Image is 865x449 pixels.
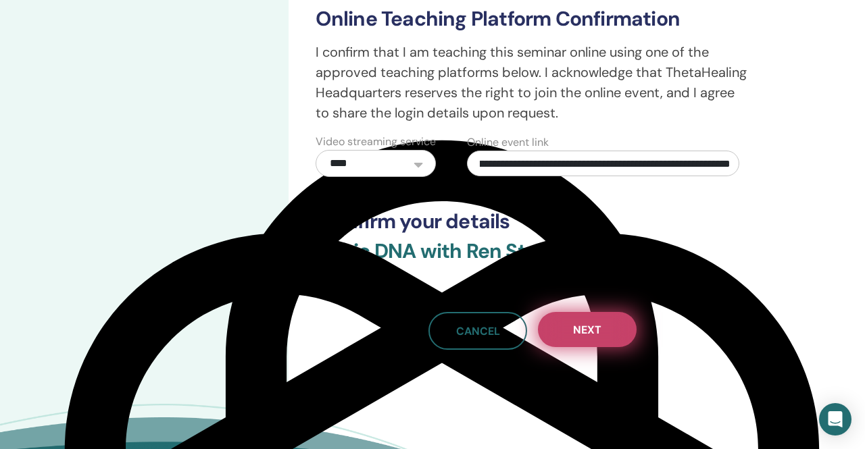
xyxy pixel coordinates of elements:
span: Next [573,323,601,337]
h3: Online Teaching Platform Confirmation [316,7,750,31]
label: Video streaming service [316,134,436,150]
span: Cancel [456,324,500,338]
p: I confirm that I am teaching this seminar online using one of the approved teaching platforms bel... [316,42,750,123]
div: Open Intercom Messenger [819,403,851,435]
button: Next [538,312,637,347]
label: Online event link [467,134,549,151]
a: Cancel [428,312,527,350]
